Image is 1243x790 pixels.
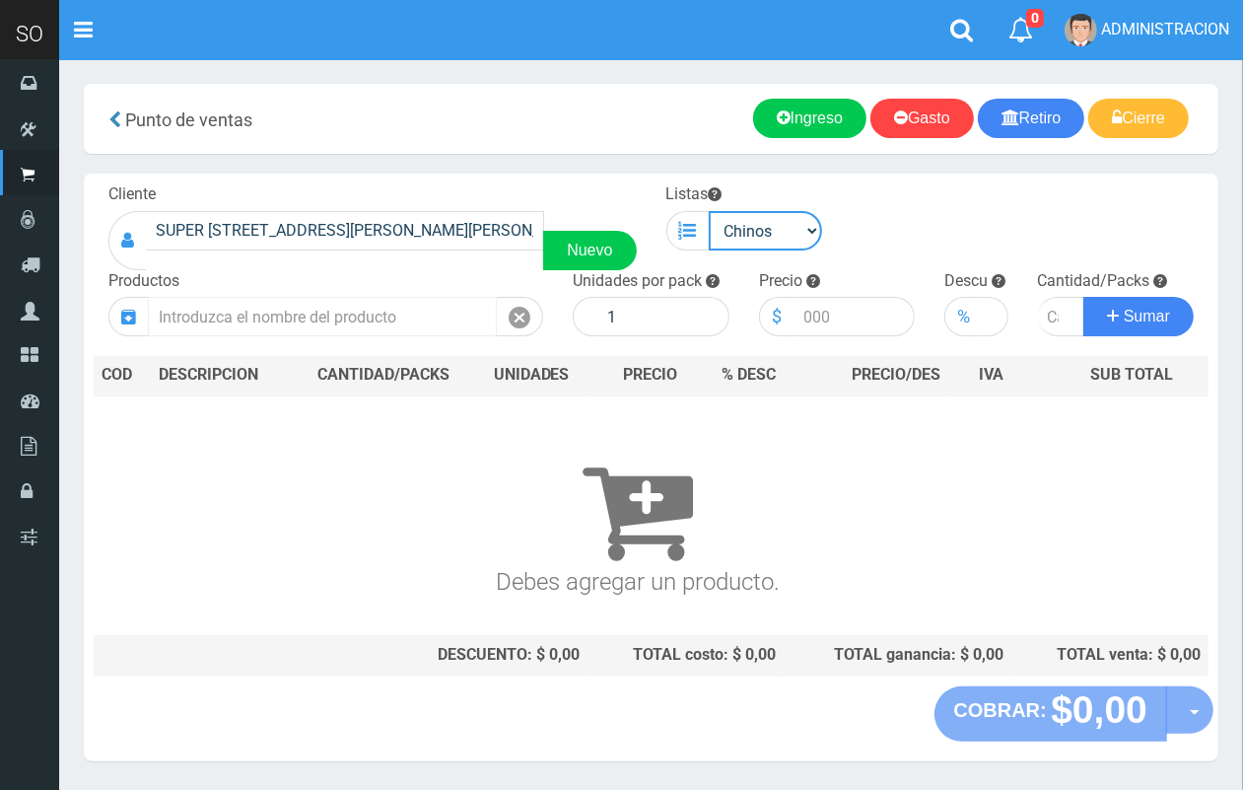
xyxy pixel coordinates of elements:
[1124,308,1170,324] span: Sumar
[151,356,293,395] th: DES
[759,297,794,336] div: $
[293,356,475,395] th: CANTIDAD/PACKS
[187,365,258,384] span: CRIPCION
[792,644,1004,667] div: TOTAL ganancia: $ 0,00
[1051,688,1147,731] strong: $0,00
[934,686,1168,742] button: COBRAR: $0,00
[954,699,1047,721] strong: COBRAR:
[108,270,179,293] label: Productos
[666,183,723,206] label: Listas
[1038,297,1085,336] input: Cantidad
[852,365,940,384] span: PRECIO/DES
[722,365,776,384] span: % DESC
[595,644,775,667] div: TOTAL costo: $ 0,00
[1083,297,1194,336] button: Sumar
[870,99,974,138] a: Gasto
[1088,99,1189,138] a: Cierre
[146,211,544,251] input: Consumidor Final
[108,183,156,206] label: Cliente
[301,644,580,667] div: DESCUENTO: $ 0,00
[944,270,988,293] label: Descu
[102,424,1173,595] h3: Debes agregar un producto.
[125,109,252,130] span: Punto de ventas
[753,99,866,138] a: Ingreso
[597,297,729,336] input: 1
[759,270,802,293] label: Precio
[1101,20,1229,38] span: ADMINISTRACION
[978,99,1085,138] a: Retiro
[148,297,497,336] input: Introduzca el nombre del producto
[1090,364,1173,387] span: SUB TOTAL
[1065,14,1097,46] img: User Image
[982,297,1007,336] input: 000
[543,231,636,270] a: Nuevo
[1038,270,1150,293] label: Cantidad/Packs
[573,270,702,293] label: Unidades por pack
[475,356,588,395] th: UNIDADES
[624,364,678,387] span: PRECIO
[979,365,1003,384] span: IVA
[94,356,151,395] th: COD
[1026,9,1044,28] span: 0
[1019,644,1201,667] div: TOTAL venta: $ 0,00
[944,297,982,336] div: %
[794,297,916,336] input: 000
